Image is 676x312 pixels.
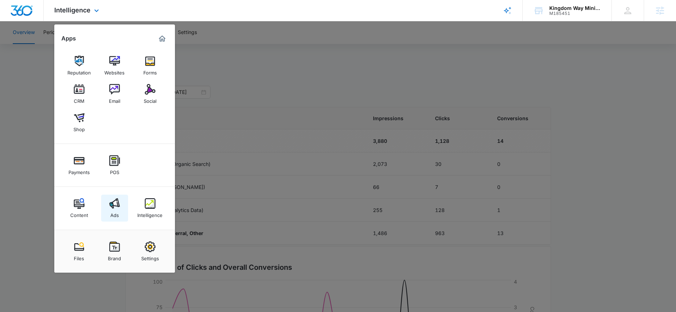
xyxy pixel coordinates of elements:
a: Payments [66,152,93,179]
a: Websites [101,52,128,79]
div: account id [549,11,601,16]
div: Domain Overview [27,42,64,46]
div: Settings [141,252,159,261]
div: Social [144,95,156,104]
a: Reputation [66,52,93,79]
div: Intelligence [137,209,163,218]
div: Email [109,95,120,104]
div: Forms [143,66,157,76]
a: Social [137,80,164,107]
img: tab_keywords_by_traffic_grey.svg [71,41,76,47]
div: account name [549,5,601,11]
a: Email [101,80,128,107]
a: Content [66,195,93,222]
a: Forms [137,52,164,79]
a: Settings [137,238,164,265]
a: POS [101,152,128,179]
a: Files [66,238,93,265]
div: Websites [104,66,125,76]
img: tab_domain_overview_orange.svg [19,41,25,47]
div: CRM [74,95,84,104]
div: Content [70,209,88,218]
div: Reputation [67,66,91,76]
div: v 4.0.24 [20,11,35,17]
div: Payments [68,166,90,175]
div: POS [110,166,119,175]
div: Files [74,252,84,261]
a: Ads [101,195,128,222]
div: Domain: [DOMAIN_NAME] [18,18,78,24]
div: Shop [73,123,85,132]
h2: Apps [61,35,76,42]
a: Marketing 360® Dashboard [156,33,168,44]
a: Brand [101,238,128,265]
img: website_grey.svg [11,18,17,24]
a: CRM [66,80,93,107]
img: logo_orange.svg [11,11,17,17]
a: Intelligence [137,195,164,222]
div: Ads [110,209,119,218]
div: Keywords by Traffic [78,42,120,46]
a: Shop [66,109,93,136]
div: Brand [108,252,121,261]
span: Intelligence [54,6,90,14]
